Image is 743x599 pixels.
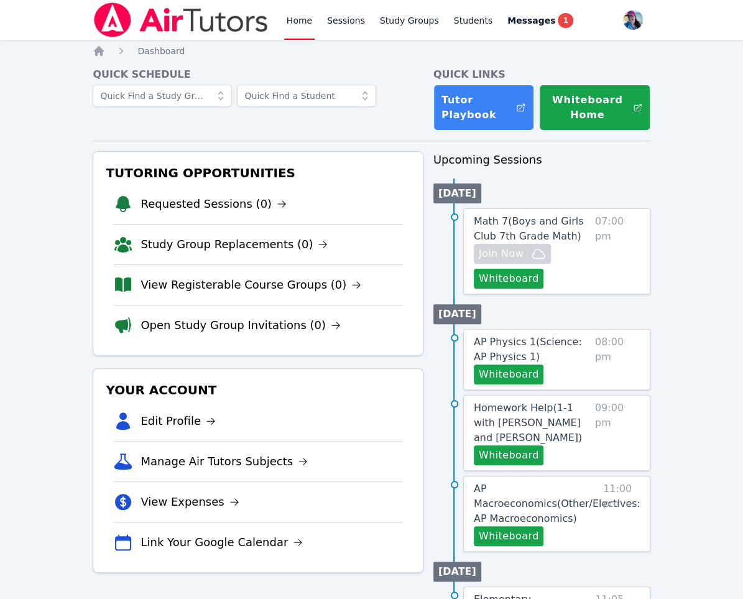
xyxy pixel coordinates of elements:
a: Open Study Group Invitations (0) [141,317,341,334]
span: Homework Help ( 1-1 with [PERSON_NAME] and [PERSON_NAME] ) [474,402,582,443]
h4: Quick Links [433,67,650,82]
h3: Upcoming Sessions [433,151,650,169]
input: Quick Find a Study Group [93,85,232,107]
a: Tutor Playbook [433,85,534,131]
a: View Expenses [141,493,239,511]
button: Whiteboard [474,365,544,384]
img: Air Tutors [93,2,269,37]
a: Study Group Replacements (0) [141,236,328,253]
span: 09:00 pm [595,401,640,465]
input: Quick Find a Student [237,85,376,107]
a: AP Macroeconomics(Other/Electives: AP Macroeconomics) [474,481,640,526]
a: Homework Help(1-1 with [PERSON_NAME] and [PERSON_NAME]) [474,401,590,445]
span: 11:00 pm [603,481,640,546]
button: Whiteboard Home [539,85,650,131]
a: Edit Profile [141,412,216,430]
h4: Quick Schedule [93,67,423,82]
li: [DATE] [433,183,481,203]
li: [DATE] [433,562,481,582]
a: Dashboard [137,45,185,57]
h3: Tutoring Opportunities [103,162,412,184]
h3: Your Account [103,379,412,401]
button: Whiteboard [474,269,544,289]
span: Dashboard [137,46,185,56]
li: [DATE] [433,304,481,324]
a: Manage Air Tutors Subjects [141,453,308,470]
span: 08:00 pm [595,335,640,384]
a: Requested Sessions (0) [141,195,287,213]
span: AP Macroeconomics ( Other/Electives: AP Macroeconomics ) [474,483,640,524]
span: 07:00 pm [595,214,640,289]
span: Messages [507,14,555,27]
a: Link Your Google Calendar [141,534,303,551]
a: View Registerable Course Groups (0) [141,276,361,294]
button: Whiteboard [474,445,544,465]
button: Join Now [474,244,551,264]
a: AP Physics 1(Science: AP Physics 1) [474,335,590,365]
button: Whiteboard [474,526,544,546]
span: Join Now [479,246,524,261]
nav: Breadcrumb [93,45,650,57]
span: 1 [558,13,573,28]
span: Math 7 ( Boys and Girls Club 7th Grade Math ) [474,215,584,242]
a: Math 7(Boys and Girls Club 7th Grade Math) [474,214,590,244]
span: AP Physics 1 ( Science: AP Physics 1 ) [474,336,582,363]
